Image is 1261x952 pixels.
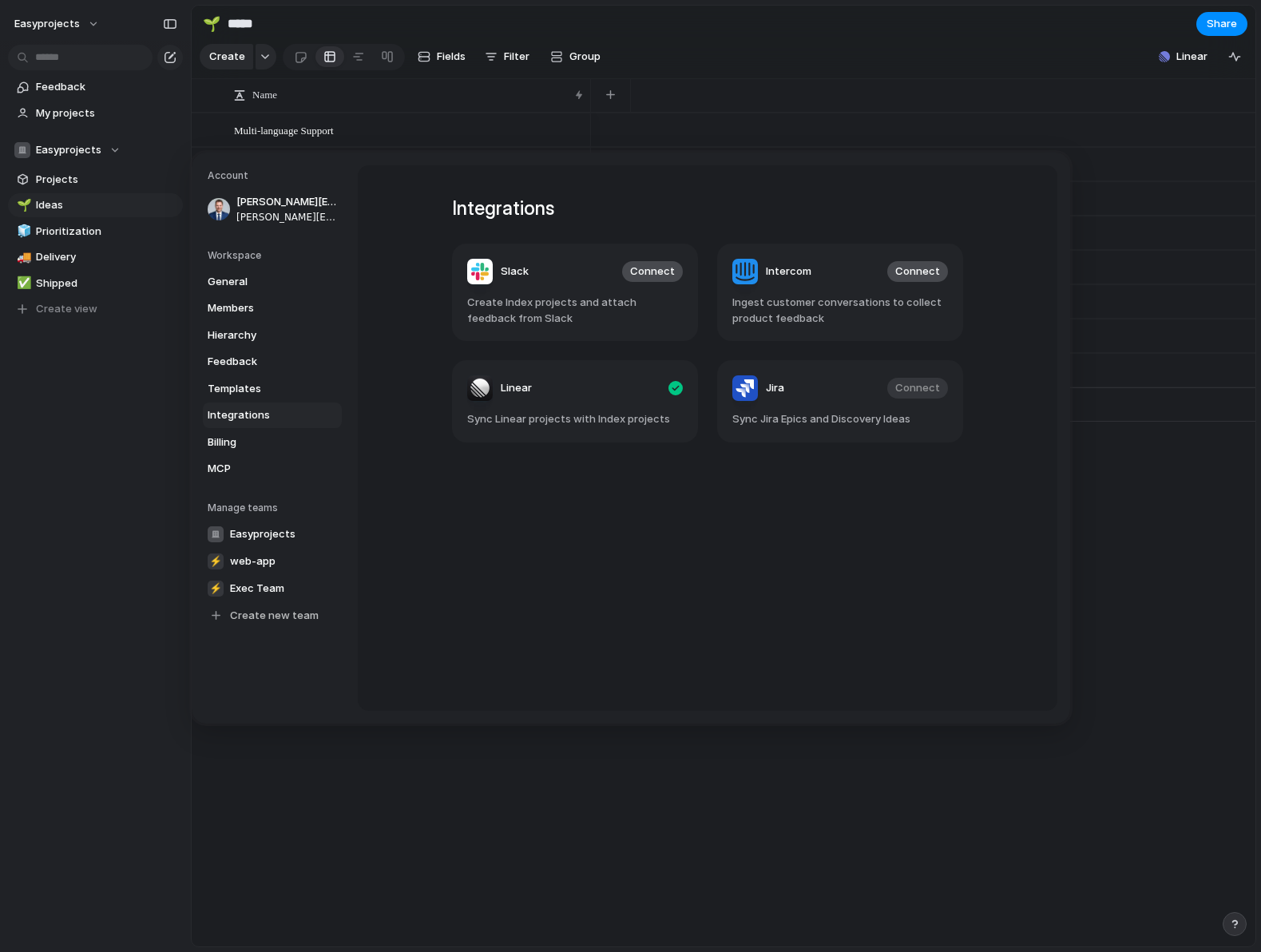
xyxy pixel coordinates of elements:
span: Connect [895,264,940,280]
a: Integrations [203,403,342,428]
h5: Account [208,169,342,183]
a: Easyprojects [203,521,342,546]
span: Sync Linear projects with Index projects [467,411,683,427]
span: Integrations [208,407,310,423]
span: General [208,273,310,289]
button: Connect [887,261,948,282]
a: ⚡Exec Team [203,575,342,601]
span: Connect [630,264,675,280]
span: Ingest customer conversations to collect product feedback [732,295,948,326]
span: Templates [208,380,310,396]
a: Create new team [203,602,342,628]
h5: Workspace [208,248,342,262]
a: Members [203,296,342,321]
span: Easyprojects [230,526,295,542]
a: [PERSON_NAME][EMAIL_ADDRESS][PERSON_NAME][PERSON_NAME][EMAIL_ADDRESS][PERSON_NAME] [203,189,342,229]
h5: Manage teams [208,500,342,514]
a: Billing [203,429,342,454]
h1: Integrations [452,194,963,223]
span: Intercom [766,264,811,280]
span: [PERSON_NAME][EMAIL_ADDRESS][PERSON_NAME] [236,194,339,210]
div: ⚡ [208,553,224,569]
span: Exec Team [230,581,284,597]
span: [PERSON_NAME][EMAIL_ADDRESS][PERSON_NAME] [236,209,339,224]
span: Feedback [208,354,310,370]
span: MCP [208,461,310,477]
span: Jira [766,380,784,396]
a: MCP [203,456,342,482]
span: web-app [230,553,276,569]
span: Slack [501,264,529,280]
div: ⚡ [208,580,224,596]
a: Hierarchy [203,322,342,347]
button: Connect [622,261,683,282]
span: Members [208,300,310,316]
span: Sync Jira Epics and Discovery Ideas [732,411,948,427]
a: ⚡web-app [203,548,342,573]
a: General [203,268,342,294]
span: Hierarchy [208,327,310,343]
a: Feedback [203,349,342,375]
a: Templates [203,375,342,401]
span: Linear [501,380,532,396]
span: Create Index projects and attach feedback from Slack [467,295,683,326]
span: Billing [208,434,310,450]
span: Create new team [230,608,319,624]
